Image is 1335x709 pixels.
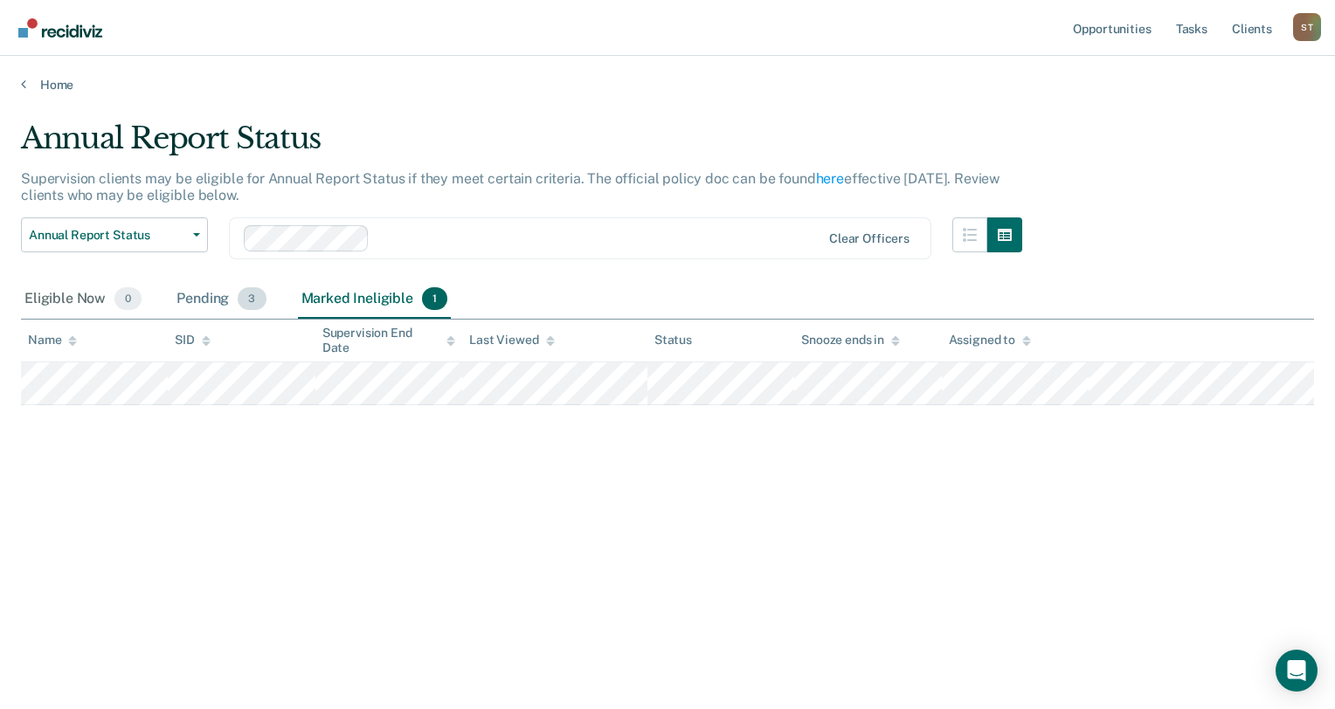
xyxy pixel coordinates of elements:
[114,287,142,310] span: 0
[322,326,455,355] div: Supervision End Date
[816,170,844,187] a: here
[21,77,1314,93] a: Home
[29,228,186,243] span: Annual Report Status
[21,120,1022,170] div: Annual Report Status
[175,333,211,348] div: SID
[21,280,145,319] div: Eligible Now0
[654,333,692,348] div: Status
[801,333,900,348] div: Snooze ends in
[829,231,910,246] div: Clear officers
[469,333,554,348] div: Last Viewed
[238,287,266,310] span: 3
[21,217,208,252] button: Annual Report Status
[28,333,77,348] div: Name
[173,280,269,319] div: Pending3
[21,170,1000,203] p: Supervision clients may be eligible for Annual Report Status if they meet certain criteria. The o...
[18,18,102,38] img: Recidiviz
[1293,13,1321,41] button: Profile dropdown button
[298,280,452,319] div: Marked Ineligible1
[1293,13,1321,41] div: S T
[1276,650,1318,692] div: Open Intercom Messenger
[422,287,447,310] span: 1
[949,333,1031,348] div: Assigned to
